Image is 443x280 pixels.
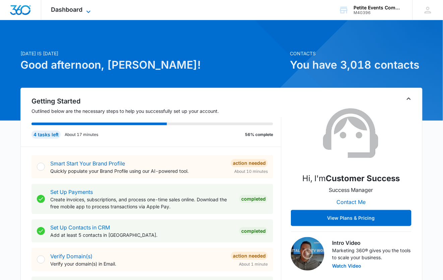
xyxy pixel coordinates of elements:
[65,132,98,138] p: About 17 minutes
[20,57,286,73] h1: Good afternoon, [PERSON_NAME]!
[50,167,226,174] p: Quickly populate your Brand Profile using our AI-powered tool.
[329,186,373,194] p: Success Manager
[332,239,412,247] h3: Intro Video
[31,131,61,139] div: 4 tasks left
[239,227,268,235] div: Completed
[50,253,92,260] a: Verify Domain(s)
[291,237,324,271] img: Intro Video
[318,100,385,167] img: Customer Success
[20,50,286,57] p: [DATE] is [DATE]
[50,160,125,167] a: Smart Start Your Brand Profile
[354,10,403,15] div: account id
[231,159,268,167] div: Action Needed
[354,5,403,10] div: account name
[50,231,234,238] p: Add at least 5 contacts in [GEOGRAPHIC_DATA].
[31,108,281,115] p: Outlined below are the necessary steps to help you successfully set up your account.
[326,173,400,183] strong: Customer Success
[332,247,412,261] p: Marketing 360® gives you the tools to scale your business.
[51,6,83,13] span: Dashboard
[239,195,268,203] div: Completed
[234,168,268,174] span: About 10 minutes
[50,196,234,210] p: Create invoices, subscriptions, and process one-time sales online. Download the free mobile app t...
[303,172,400,185] p: Hi, I'm
[405,95,413,103] button: Toggle Collapse
[239,261,268,267] span: About 1 minute
[50,189,93,195] a: Set Up Payments
[245,132,273,138] p: 56% complete
[290,57,423,73] h1: You have 3,018 contacts
[291,210,412,226] button: View Plans & Pricing
[332,264,362,268] button: Watch Video
[50,260,226,267] p: Verify your domain(s) in Email.
[31,96,281,106] h2: Getting Started
[330,194,373,210] button: Contact Me
[290,50,423,57] p: Contacts
[231,252,268,260] div: Action Needed
[50,224,110,231] a: Set Up Contacts in CRM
